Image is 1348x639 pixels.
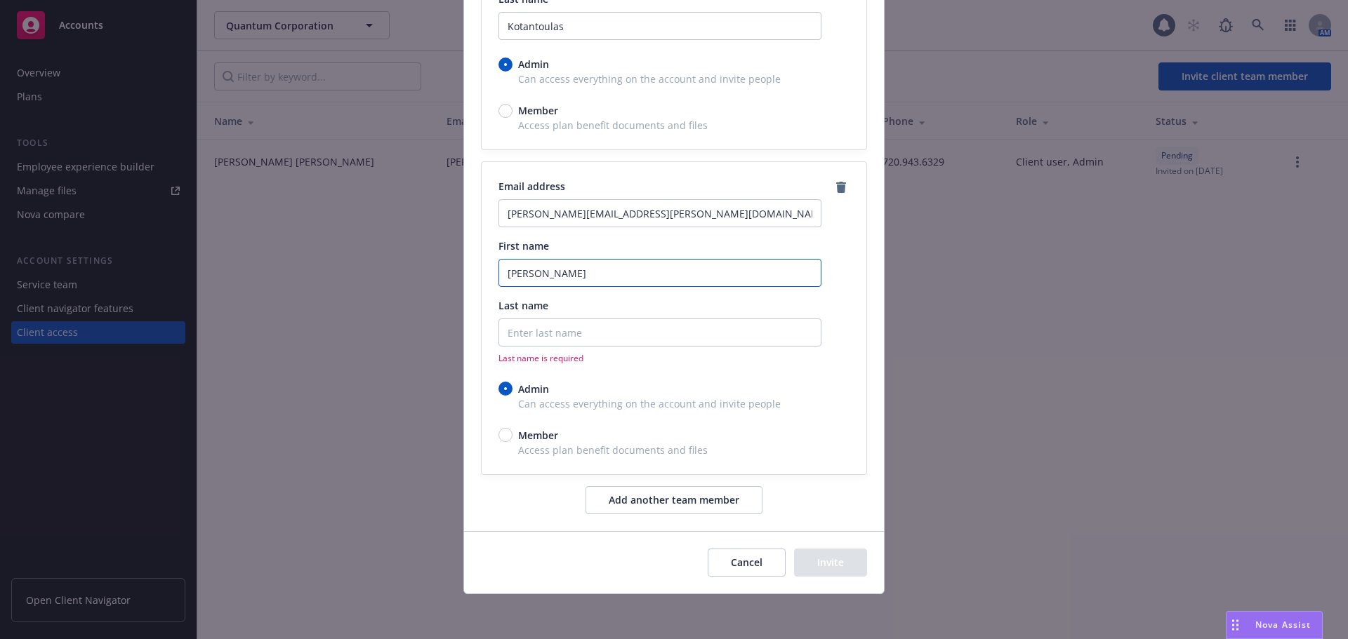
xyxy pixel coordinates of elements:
[1226,611,1323,639] button: Nova Assist
[498,299,548,312] span: Last name
[498,239,549,253] span: First name
[498,72,850,86] span: Can access everything on the account and invite people
[498,199,821,227] input: Enter an email address
[498,382,513,396] input: Admin
[518,428,558,443] span: Member
[498,318,821,347] input: Enter last name
[1255,619,1311,631] span: Nova Assist
[498,12,821,40] input: Enter last name
[498,118,850,133] span: Access plan benefit documents and files
[498,58,513,72] input: Admin
[518,382,549,396] span: Admin
[498,259,821,287] input: Enter first name
[498,180,565,193] span: Email address
[833,179,850,196] a: remove
[498,396,850,411] span: Can access everything on the account and invite people
[498,443,850,457] span: Access plan benefit documents and files
[498,104,513,118] input: Member
[586,486,762,514] button: Add another team member
[518,57,549,72] span: Admin
[498,428,513,442] input: Member
[518,103,558,118] span: Member
[498,352,821,364] span: Last name is required
[1227,612,1244,638] div: Drag to move
[481,161,867,474] div: email
[708,549,786,577] button: Cancel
